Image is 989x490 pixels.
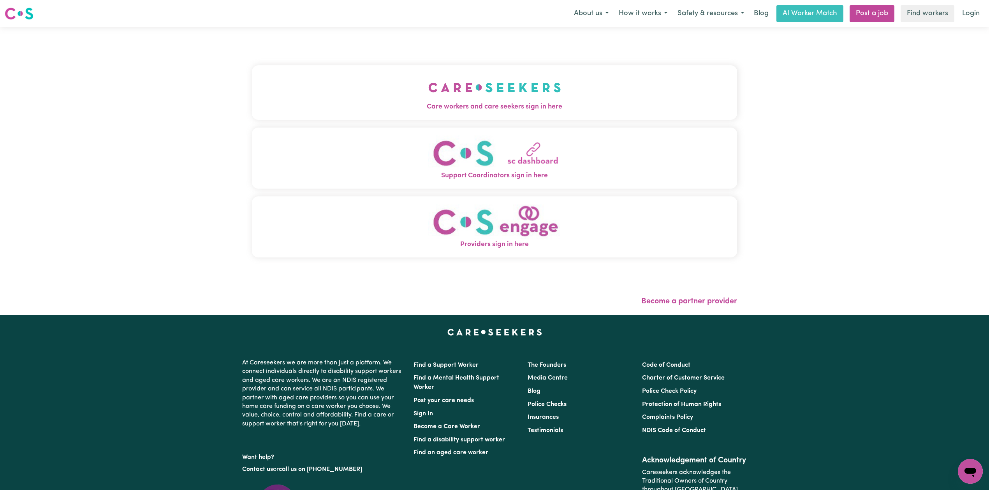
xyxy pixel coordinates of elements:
p: At Careseekers we are more than just a platform. We connect individuals directly to disability su... [242,355,404,431]
button: Safety & resources [672,5,749,22]
a: Become a Care Worker [414,423,480,430]
img: Careseekers logo [5,7,33,21]
a: Insurances [528,414,559,420]
a: NDIS Code of Conduct [642,427,706,434]
p: or [242,462,404,477]
a: Find a disability support worker [414,437,505,443]
a: Blog [749,5,773,22]
a: Police Check Policy [642,388,697,394]
a: Sign In [414,411,433,417]
span: Providers sign in here [252,240,737,250]
a: Careseekers logo [5,5,33,23]
a: Find an aged care worker [414,450,488,456]
button: Support Coordinators sign in here [252,128,737,189]
a: AI Worker Match [776,5,843,22]
a: Media Centre [528,375,568,381]
span: Support Coordinators sign in here [252,171,737,181]
a: Become a partner provider [641,297,737,305]
a: Blog [528,388,540,394]
a: Protection of Human Rights [642,401,721,408]
button: Providers sign in here [252,196,737,257]
span: Care workers and care seekers sign in here [252,102,737,112]
a: Login [957,5,984,22]
a: Find workers [901,5,954,22]
a: call us on [PHONE_NUMBER] [279,466,362,472]
a: Post a job [850,5,894,22]
a: Police Checks [528,401,567,408]
button: How it works [614,5,672,22]
a: Contact us [242,466,273,472]
a: Complaints Policy [642,414,693,420]
a: Find a Support Worker [414,362,479,368]
button: About us [569,5,614,22]
a: Find a Mental Health Support Worker [414,375,499,390]
a: Careseekers home page [447,329,542,335]
a: Charter of Customer Service [642,375,725,381]
iframe: Button to launch messaging window [958,459,983,484]
h2: Acknowledgement of Country [642,456,747,465]
a: Testimonials [528,427,563,434]
a: Post your care needs [414,397,474,404]
button: Care workers and care seekers sign in here [252,65,737,120]
a: Code of Conduct [642,362,690,368]
p: Want help? [242,450,404,462]
a: The Founders [528,362,566,368]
